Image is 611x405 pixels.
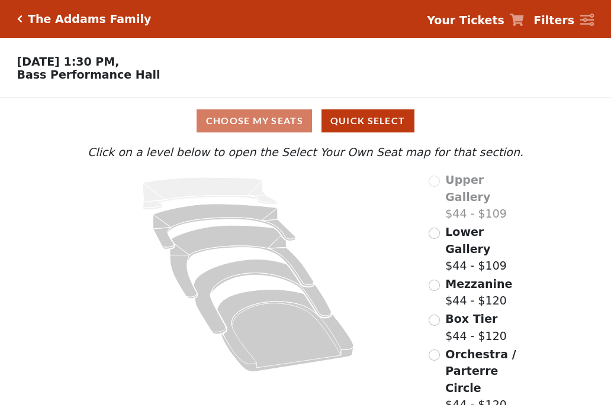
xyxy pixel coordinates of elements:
[445,312,497,325] span: Box Tier
[28,12,151,26] h5: The Addams Family
[445,223,526,274] label: $44 - $109
[321,109,414,132] button: Quick Select
[445,310,507,344] label: $44 - $120
[445,225,490,255] span: Lower Gallery
[427,14,504,27] strong: Your Tickets
[427,12,524,29] a: Your Tickets
[85,144,526,161] p: Click on a level below to open the Select Your Own Seat map for that section.
[445,173,490,203] span: Upper Gallery
[533,14,574,27] strong: Filters
[143,177,278,210] path: Upper Gallery - Seats Available: 0
[445,276,512,309] label: $44 - $120
[445,348,516,394] span: Orchestra / Parterre Circle
[533,12,594,29] a: Filters
[17,15,22,23] a: Click here to go back to filters
[445,277,512,290] span: Mezzanine
[217,290,354,372] path: Orchestra / Parterre Circle - Seats Available: 101
[153,204,296,249] path: Lower Gallery - Seats Available: 211
[445,171,526,222] label: $44 - $109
